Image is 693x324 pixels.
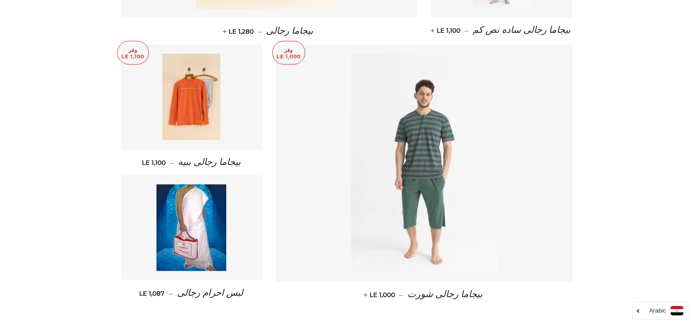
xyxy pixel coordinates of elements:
a: Arabic [637,306,683,315]
span: بيجاما رجالى [266,26,313,36]
span: بيجاما رجالى ساده نص كم [473,25,571,35]
a: بيجاما رجالى ساده نص كم — LE 1,100 [431,17,572,43]
span: LE 1,000 [365,290,395,298]
p: وفر LE 1,100 [118,41,148,64]
span: LE 1,280 [224,27,254,35]
span: بيجاما رجالى شورت [407,289,483,299]
span: لبس احرام رجالى [177,288,243,298]
span: — [257,27,262,35]
span: LE 1,100 [142,158,166,166]
span: — [464,26,469,34]
span: LE 1,087 [139,289,165,297]
p: وفر LE 1,000 [273,41,305,64]
span: — [168,289,173,297]
a: لبس احرام رجالى — LE 1,087 [121,280,262,306]
a: بيجاما رجالى ببيه — LE 1,100 [121,149,262,175]
span: LE 1,100 [432,26,460,34]
a: بيجاما رجالى — LE 1,280 [121,18,417,44]
i: Arabic [649,308,666,314]
a: بيجاما رجالى شورت — LE 1,000 [276,281,573,307]
span: بيجاما رجالى ببيه [178,157,241,167]
span: — [399,290,404,298]
span: — [169,158,174,166]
